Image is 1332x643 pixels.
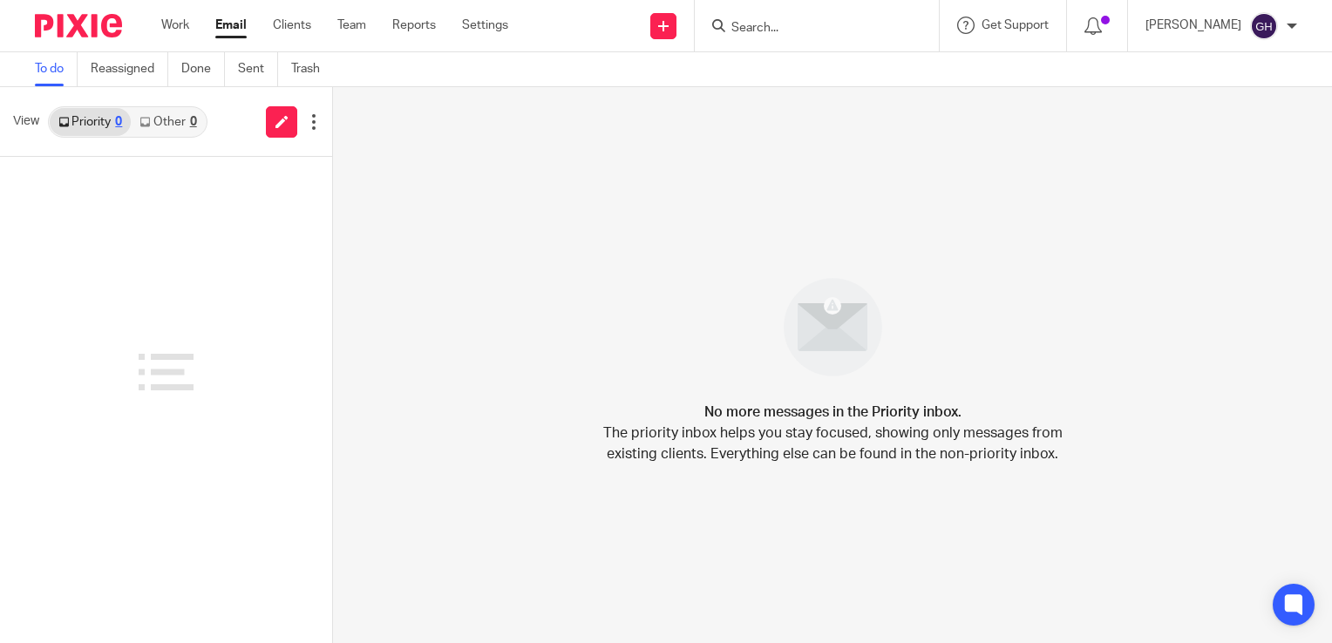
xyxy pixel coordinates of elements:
[982,19,1049,31] span: Get Support
[1145,17,1241,34] p: [PERSON_NAME]
[291,52,333,86] a: Trash
[50,108,131,136] a: Priority0
[273,17,311,34] a: Clients
[601,423,1064,464] p: The priority inbox helps you stay focused, showing only messages from existing clients. Everythin...
[215,17,247,34] a: Email
[1250,12,1278,40] img: svg%3E
[131,108,205,136] a: Other0
[190,116,197,128] div: 0
[462,17,508,34] a: Settings
[704,402,962,423] h4: No more messages in the Priority inbox.
[13,112,39,131] span: View
[161,17,189,34] a: Work
[181,52,225,86] a: Done
[730,21,887,37] input: Search
[91,52,168,86] a: Reassigned
[238,52,278,86] a: Sent
[337,17,366,34] a: Team
[392,17,436,34] a: Reports
[115,116,122,128] div: 0
[35,14,122,37] img: Pixie
[772,267,894,388] img: image
[35,52,78,86] a: To do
